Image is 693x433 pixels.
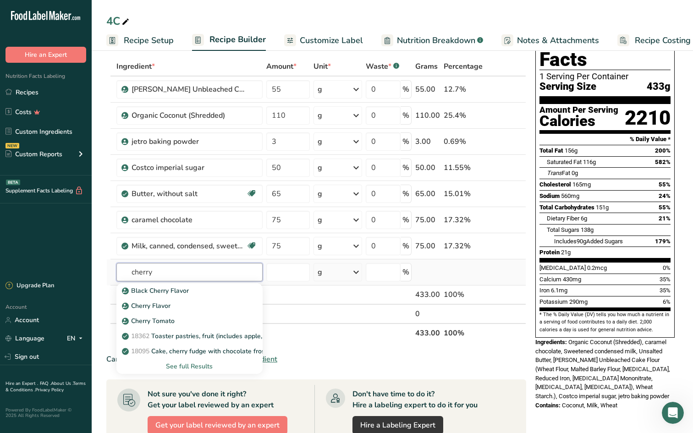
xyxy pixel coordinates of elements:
div: g [318,241,322,252]
p: Toaster pastries, fruit (includes apple, blueberry, cherry, strawberry) [124,331,350,341]
div: 75.00 [415,241,440,252]
div: 0.69% [444,136,483,147]
a: Notes & Attachments [501,30,599,51]
span: 433g [647,81,671,93]
span: Unit [313,61,331,72]
span: Ingredients: [535,339,567,345]
span: Organic Coconut (Shredded), caramel chocolate, Sweetened condensed milk, Unsalted Butter, [PERSON... [535,339,670,400]
div: 4C [106,13,131,29]
span: 200% [655,147,671,154]
span: Amount [266,61,297,72]
div: Calories [539,115,618,128]
span: Cholesterol [539,181,571,188]
div: 75.00 [415,214,440,225]
span: Sodium [539,192,560,199]
a: Recipe Setup [106,30,174,51]
span: 55% [659,204,671,211]
a: 18095Cake, cherry fudge with chocolate frosting [116,344,263,359]
div: 433.00 [415,289,440,300]
th: 433.00 [413,323,442,342]
div: Costco imperial sugar [132,162,246,173]
span: 0.2mcg [587,264,607,271]
span: Coconut, Milk, Wheat [562,402,617,409]
div: Milk, canned, condensed, sweetened [132,241,246,252]
span: 35% [660,287,671,294]
div: g [318,110,322,121]
span: 35% [660,276,671,283]
span: 156g [565,147,577,154]
div: [PERSON_NAME] Unbleached Cake Flour [132,84,246,95]
th: Net Totals [115,323,413,342]
span: Iron [539,287,550,294]
div: Organic Coconut (Shredded) [132,110,246,121]
span: Total Sugars [547,226,579,233]
span: Customize Label [300,34,363,47]
span: 116g [583,159,596,165]
div: 50.00 [415,162,440,173]
span: 290mg [569,298,588,305]
span: 6% [663,298,671,305]
div: 110.00 [415,110,440,121]
h1: Nutrition Facts [539,28,671,70]
span: Recipe Setup [124,34,174,47]
div: Can't find your ingredient? [106,354,526,365]
span: 55% [659,181,671,188]
button: Hire an Expert [5,47,86,63]
span: Total Carbohydrates [539,204,594,211]
span: 582% [655,159,671,165]
div: 55.00 [415,84,440,95]
span: Dietary Fiber [547,215,579,222]
div: 17.32% [444,214,483,225]
div: Amount Per Serving [539,106,618,115]
span: 0g [572,170,578,176]
span: Notes & Attachments [517,34,599,47]
div: 65.00 [415,188,440,199]
div: Don't have time to do it? Hire a labeling expert to do it for you [352,389,478,411]
div: NEW [5,143,19,148]
div: g [318,188,322,199]
div: Upgrade Plan [5,281,54,290]
div: Butter, without salt [132,188,246,199]
a: Hire an Expert . [5,380,38,387]
span: Nutrition Breakdown [397,34,475,47]
iframe: Intercom live chat [662,402,684,424]
a: Nutrition Breakdown [381,30,483,51]
span: 21% [659,215,671,222]
p: Black Cherry Flavor [124,286,189,296]
div: 2210 [625,106,671,130]
span: 6.1mg [551,287,567,294]
span: Fat [547,170,570,176]
span: 179% [655,238,671,245]
a: Terms & Conditions . [5,380,86,393]
div: Custom Reports [5,149,62,159]
span: 6g [581,215,587,222]
p: Cherry Tomato [124,316,175,326]
div: See full Results [116,359,263,374]
div: 25.4% [444,110,483,121]
span: Contains: [535,402,561,409]
a: Recipe Builder [192,29,266,51]
span: Ingredient [116,61,155,72]
span: Saturated Fat [547,159,582,165]
section: % Daily Value * [539,134,671,145]
span: 0% [663,264,671,271]
div: 17.32% [444,241,483,252]
div: 3.00 [415,136,440,147]
span: Percentage [444,61,483,72]
span: Protein [539,249,560,256]
div: Waste [366,61,399,72]
span: Calcium [539,276,561,283]
span: 138g [581,226,594,233]
span: 21g [561,249,571,256]
span: 560mg [561,192,579,199]
div: 11.55% [444,162,483,173]
div: BETA [6,180,20,185]
div: 0 [415,308,440,319]
p: Cherry Flavor [124,301,170,311]
a: FAQ . [40,380,51,387]
div: 12.7% [444,84,483,95]
span: 165mg [572,181,591,188]
p: Cake, cherry fudge with chocolate frosting [124,346,276,356]
span: [MEDICAL_DATA] [539,264,586,271]
span: 430mg [563,276,581,283]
